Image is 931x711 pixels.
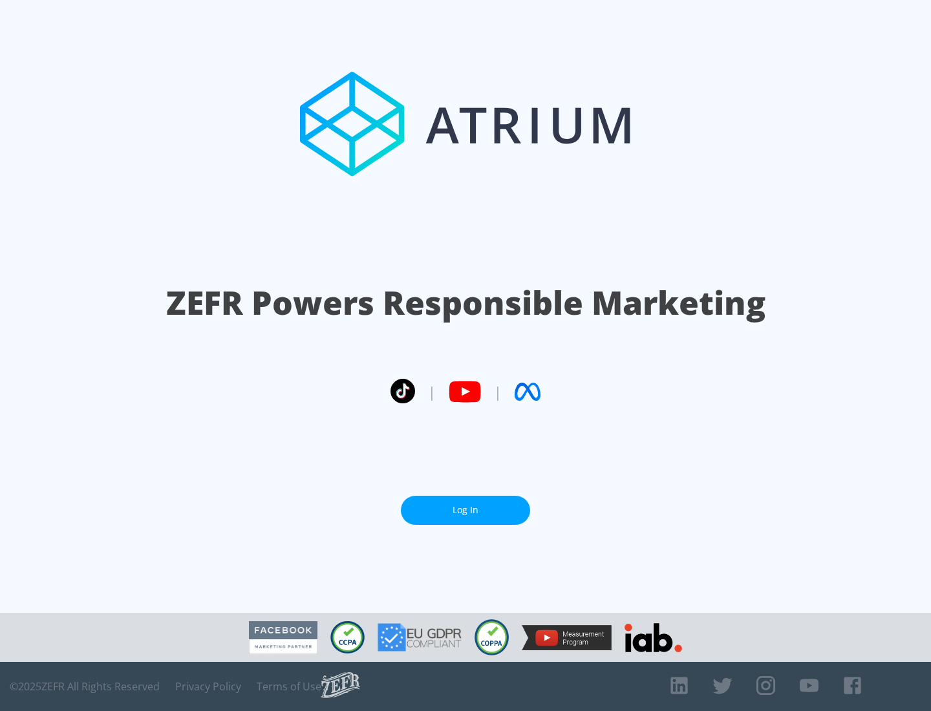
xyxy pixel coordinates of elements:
a: Terms of Use [257,680,321,693]
img: IAB [625,623,682,652]
img: YouTube Measurement Program [522,625,612,650]
span: | [494,382,502,401]
a: Log In [401,496,530,525]
img: CCPA Compliant [330,621,365,653]
img: COPPA Compliant [475,619,509,655]
a: Privacy Policy [175,680,241,693]
img: Facebook Marketing Partner [249,621,317,654]
img: GDPR Compliant [378,623,462,652]
span: | [428,382,436,401]
h1: ZEFR Powers Responsible Marketing [166,281,765,325]
span: © 2025 ZEFR All Rights Reserved [10,680,160,693]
